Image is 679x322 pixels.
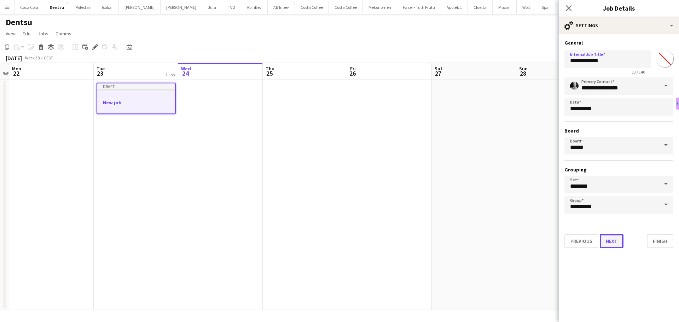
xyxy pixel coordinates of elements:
[434,69,442,77] span: 27
[564,40,673,46] h3: General
[517,0,536,14] button: Wolt
[53,29,74,38] a: Comms
[519,65,528,72] span: Sun
[559,4,679,13] h3: Job Details
[536,0,556,14] button: Spar
[349,69,356,77] span: 26
[97,83,176,114] app-job-card: DraftNew job
[119,0,161,14] button: [PERSON_NAME]
[329,0,363,14] button: Costa Coffee
[222,0,241,14] button: TV 2
[241,0,268,14] button: AbInBev
[626,69,651,75] span: 13 / 140
[493,0,517,14] button: Maxim
[70,0,96,14] button: Polestar
[468,0,493,14] button: Cloetta
[23,30,31,37] span: Edit
[23,55,41,60] span: Week 38
[38,30,48,37] span: Jobs
[556,0,575,14] button: Kiwi
[97,65,105,72] span: Tue
[564,166,673,173] h3: Grouping
[3,29,18,38] a: View
[166,72,175,77] div: 1 Job
[441,0,468,14] button: Apotek 1
[397,0,441,14] button: Fazer - Tutti Frutti
[12,65,21,72] span: Mon
[56,30,71,37] span: Comms
[600,234,623,248] button: Next
[97,99,175,106] h3: New job
[180,69,191,77] span: 24
[14,0,44,14] button: Coca Cola
[44,55,53,60] div: CEST
[518,69,528,77] span: 28
[6,17,32,28] h1: Dentsu
[266,65,274,72] span: Thu
[97,83,175,89] div: Draft
[564,128,673,134] h3: Board
[564,234,598,248] button: Previous
[35,29,51,38] a: Jobs
[202,0,222,14] button: Jula
[6,30,16,37] span: View
[44,0,70,14] button: Dentsu
[268,0,295,14] button: AB Inbev
[95,69,105,77] span: 23
[161,0,202,14] button: [PERSON_NAME]
[20,29,34,38] a: Edit
[559,17,679,34] div: Settings
[11,69,21,77] span: 22
[363,0,397,14] button: Mekonomen
[265,69,274,77] span: 25
[96,0,119,14] button: Isobar
[647,234,673,248] button: Finish
[435,65,442,72] span: Sat
[350,65,356,72] span: Fri
[181,65,191,72] span: Wed
[295,0,329,14] button: Costa Coffee
[6,54,22,62] div: [DATE]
